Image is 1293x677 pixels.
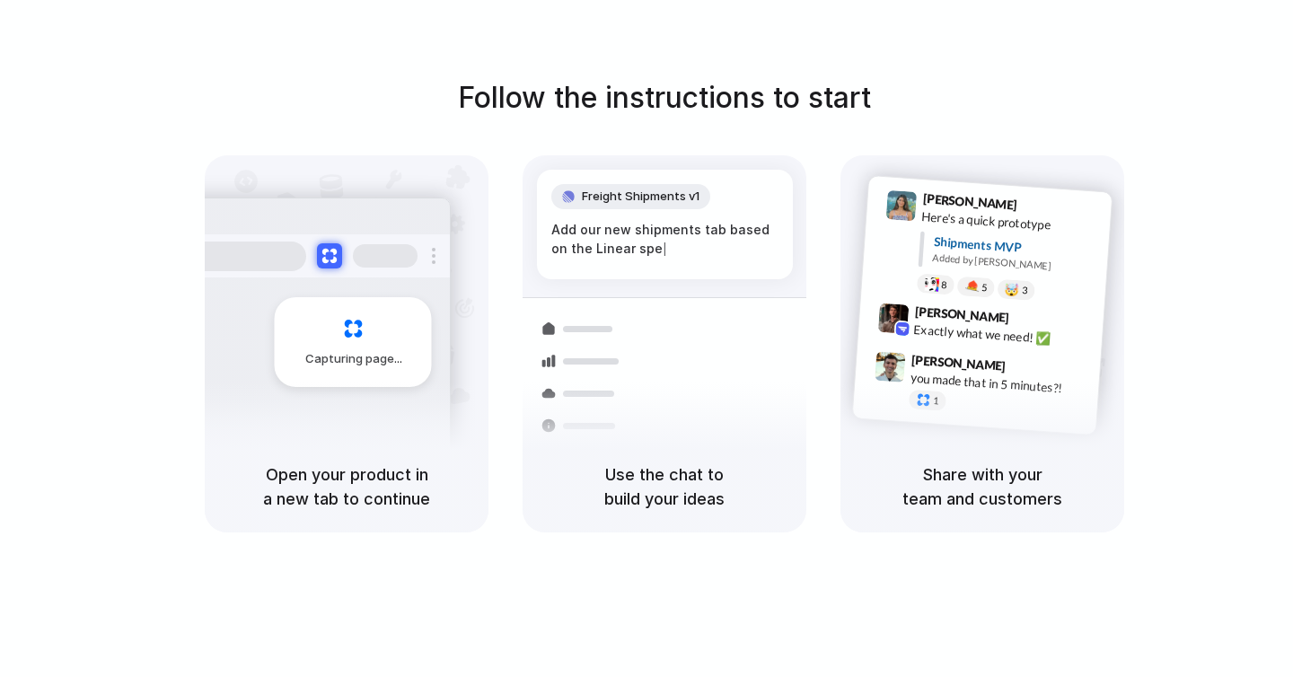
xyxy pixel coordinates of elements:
h5: Share with your team and customers [862,462,1103,511]
span: 9:47 AM [1011,358,1048,380]
h5: Use the chat to build your ideas [544,462,785,511]
div: you made that in 5 minutes?! [910,369,1089,400]
span: Freight Shipments v1 [582,188,699,206]
span: 5 [981,283,988,293]
span: 3 [1022,286,1028,295]
h1: Follow the instructions to start [458,76,871,119]
span: 1 [933,396,939,406]
div: Add our new shipments tab based on the Linear spe [551,220,778,259]
div: Here's a quick prototype [921,207,1101,238]
div: Added by [PERSON_NAME] [932,251,1097,277]
span: 9:41 AM [1023,198,1060,219]
div: Shipments MVP [933,233,1099,262]
span: | [663,242,667,256]
span: 9:42 AM [1015,311,1051,332]
span: [PERSON_NAME] [914,302,1009,328]
div: Exactly what we need! ✅ [913,321,1093,351]
div: 🤯 [1005,283,1020,296]
span: 8 [941,280,947,290]
h5: Open your product in a new tab to continue [226,462,467,511]
span: [PERSON_NAME] [922,189,1017,215]
span: [PERSON_NAME] [911,350,1007,376]
span: Capturing page [305,350,405,368]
